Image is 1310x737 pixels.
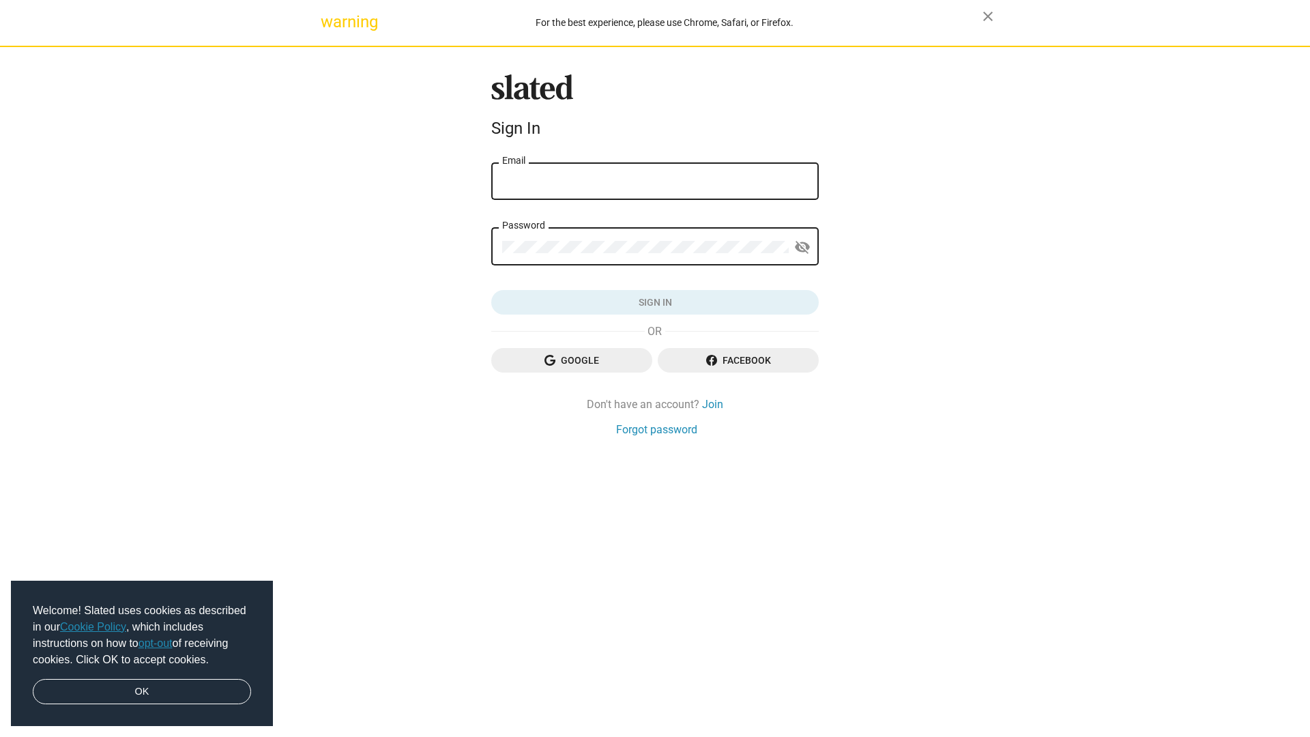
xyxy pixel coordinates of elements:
div: For the best experience, please use Chrome, Safari, or Firefox. [347,14,982,32]
mat-icon: close [980,8,996,25]
span: Google [502,348,641,373]
div: cookieconsent [11,581,273,727]
a: Join [702,397,723,411]
div: Don't have an account? [491,397,819,411]
button: Google [491,348,652,373]
a: Cookie Policy [60,621,126,633]
button: Show password [789,234,816,261]
a: dismiss cookie message [33,679,251,705]
a: opt-out [139,637,173,649]
button: Facebook [658,348,819,373]
a: Forgot password [616,422,697,437]
mat-icon: warning [321,14,337,30]
sl-branding: Sign In [491,74,819,144]
mat-icon: visibility_off [794,237,811,258]
span: Welcome! Slated uses cookies as described in our , which includes instructions on how to of recei... [33,603,251,668]
span: Facebook [669,348,808,373]
div: Sign In [491,119,819,138]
